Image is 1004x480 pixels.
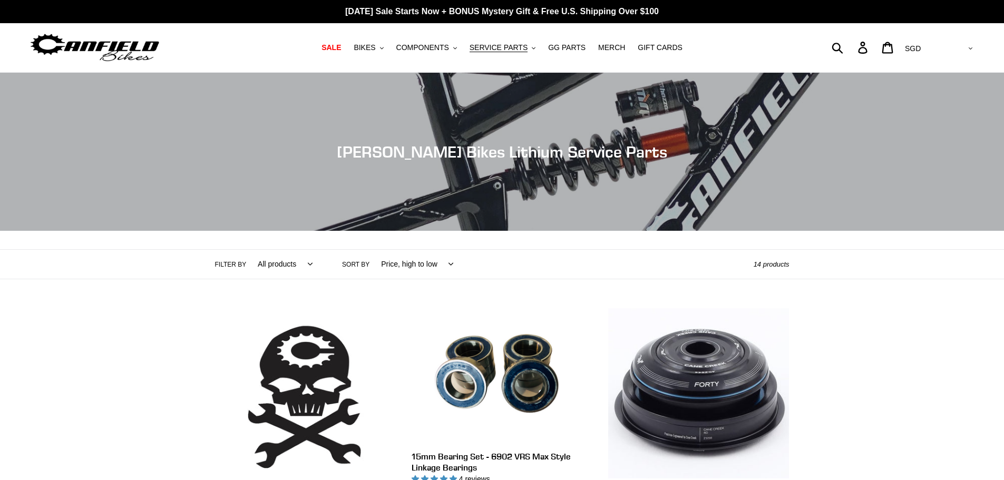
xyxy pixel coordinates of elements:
[464,41,541,55] button: SERVICE PARTS
[342,260,369,269] label: Sort by
[632,41,688,55] a: GIFT CARDS
[638,43,683,52] span: GIFT CARDS
[354,43,375,52] span: BIKES
[396,43,449,52] span: COMPONENTS
[754,260,789,268] span: 14 products
[837,36,864,59] input: Search
[348,41,388,55] button: BIKES
[391,41,462,55] button: COMPONENTS
[598,43,625,52] span: MERCH
[593,41,630,55] a: MERCH
[548,43,586,52] span: GG PARTS
[316,41,346,55] a: SALE
[470,43,528,52] span: SERVICE PARTS
[337,142,667,161] span: [PERSON_NAME] Bikes Lithium Service Parts
[321,43,341,52] span: SALE
[215,260,247,269] label: Filter by
[29,31,161,64] img: Canfield Bikes
[543,41,591,55] a: GG PARTS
